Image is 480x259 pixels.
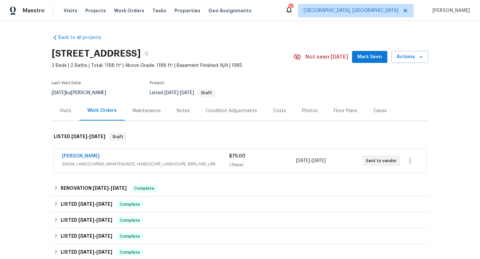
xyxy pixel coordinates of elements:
[23,7,45,14] span: Maestro
[131,185,157,192] span: Complete
[296,157,326,164] span: -
[52,62,293,69] span: 3 Beds | 2 Baths | Total: 1188 ft² | Above Grade: 1188 ft² | Basement Finished: N/A | 1985
[96,234,112,238] span: [DATE]
[177,108,190,114] div: Notes
[206,108,257,114] div: Condition Adjustments
[71,134,87,139] span: [DATE]
[305,54,348,60] span: Not seen [DATE]
[164,91,194,95] span: -
[430,7,470,14] span: [PERSON_NAME]
[199,91,215,95] span: Draft
[85,7,106,14] span: Projects
[114,7,144,14] span: Work Orders
[141,48,153,60] button: Copy Address
[229,154,245,158] span: $75.00
[78,218,94,222] span: [DATE]
[288,4,293,11] div: 1
[366,157,399,164] span: Sent to vendor
[78,250,94,254] span: [DATE]
[62,154,100,158] a: [PERSON_NAME]
[87,107,117,114] div: Work Orders
[52,228,428,244] div: LISTED [DATE]-[DATE]Complete
[52,126,428,147] div: LISTED [DATE]-[DATE]Draft
[52,212,428,228] div: LISTED [DATE]-[DATE]Complete
[61,184,127,192] h6: RENOVATION
[152,8,166,13] span: Tasks
[78,234,112,238] span: -
[96,250,112,254] span: [DATE]
[397,53,423,61] span: Actions
[71,134,105,139] span: -
[61,216,112,224] h6: LISTED
[117,217,143,224] span: Complete
[302,108,318,114] div: Photos
[93,186,109,190] span: [DATE]
[133,108,161,114] div: Maintenance
[164,91,178,95] span: [DATE]
[391,51,428,63] button: Actions
[52,180,428,196] div: RENOVATION [DATE]-[DATE]Complete
[150,81,164,85] span: Project
[273,108,286,114] div: Costs
[64,7,77,14] span: Visits
[54,133,105,141] h6: LISTED
[296,158,310,163] span: [DATE]
[304,7,398,14] span: [GEOGRAPHIC_DATA], [GEOGRAPHIC_DATA]
[111,186,127,190] span: [DATE]
[96,218,112,222] span: [DATE]
[312,158,326,163] span: [DATE]
[78,234,94,238] span: [DATE]
[93,186,127,190] span: -
[117,233,143,240] span: Complete
[229,161,296,168] div: 1 Repair
[117,201,143,208] span: Complete
[78,202,94,206] span: [DATE]
[352,51,387,63] button: Mark Seen
[52,196,428,212] div: LISTED [DATE]-[DATE]Complete
[174,7,200,14] span: Properties
[110,133,126,140] span: Draft
[78,202,112,206] span: -
[208,7,252,14] span: Geo Assignments
[180,91,194,95] span: [DATE]
[357,53,382,61] span: Mark Seen
[96,202,112,206] span: [DATE]
[61,200,112,208] h6: LISTED
[78,218,112,222] span: -
[52,81,81,85] span: Last Visit Date
[52,91,66,95] span: [DATE]
[61,232,112,240] h6: LISTED
[52,89,114,97] div: by [PERSON_NAME]
[334,108,357,114] div: Floor Plans
[117,249,143,256] span: Complete
[62,161,229,167] span: SNOW, LANDSCAPING_MAINTENANCE, HARDSCAPE_LANDSCAPE, BRN_AND_LRR
[52,50,141,57] h2: [STREET_ADDRESS]
[150,91,215,95] span: Listed
[373,108,387,114] div: Cases
[78,250,112,254] span: -
[60,108,71,114] div: Visits
[61,248,112,256] h6: LISTED
[89,134,105,139] span: [DATE]
[52,34,116,41] a: Back to all projects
